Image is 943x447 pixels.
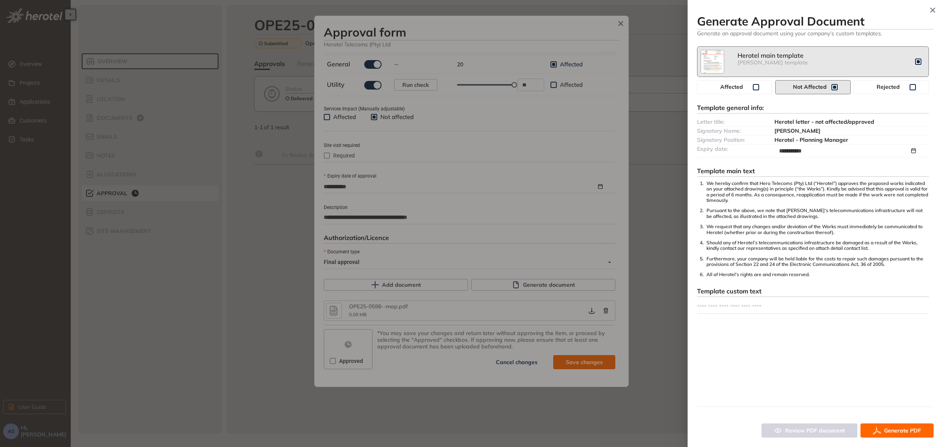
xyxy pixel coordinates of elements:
[860,423,934,438] button: Generate PDF
[697,29,934,37] span: Generate an approval document using your company’s custom templates.
[710,84,753,90] span: Affected
[697,136,745,143] span: Signatory Position:
[706,272,929,277] p: All of Herotel’s rights are and remain reserved.
[774,118,874,125] span: Herotel letter - not affected/approved
[738,59,915,66] div: [PERSON_NAME] template
[706,208,929,219] p: Pursuant to the above, we note that [PERSON_NAME]’s telecommunications infrastructure will not be...
[706,224,929,235] p: We request that any changes and/or deviation of the Works must immediately be communicated to Her...
[854,80,929,94] button: Rejected
[774,136,848,143] span: Herotel - Planning Manager
[706,256,929,267] p: Furthermore, your company will be held liable for the costs to repair such damages pursuant to th...
[697,104,764,112] span: Template general info:
[774,127,820,134] span: [PERSON_NAME]
[697,145,728,152] span: Expiry date:
[697,287,761,295] span: Template custom text
[706,240,929,251] p: Should any of Herotel’s telecommunications infrastructure be damaged as a result of the Works, ki...
[697,167,755,175] span: Template main text
[775,80,850,94] button: Not Affected
[706,181,929,203] p: We hereby confirm that Hero Telecoms (Pty) Ltd (“Herotel”) approves the proposed works indicated ...
[701,50,724,73] img: template-image
[697,118,725,125] span: Letter title:
[788,84,831,90] span: Not Affected
[867,84,910,90] span: Rejected
[738,52,915,59] div: Herotel main template
[697,14,934,28] h3: Generate Approval Document
[697,127,741,134] span: Signatory Name:
[697,80,772,94] button: Affected
[884,426,921,435] span: Generate PDF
